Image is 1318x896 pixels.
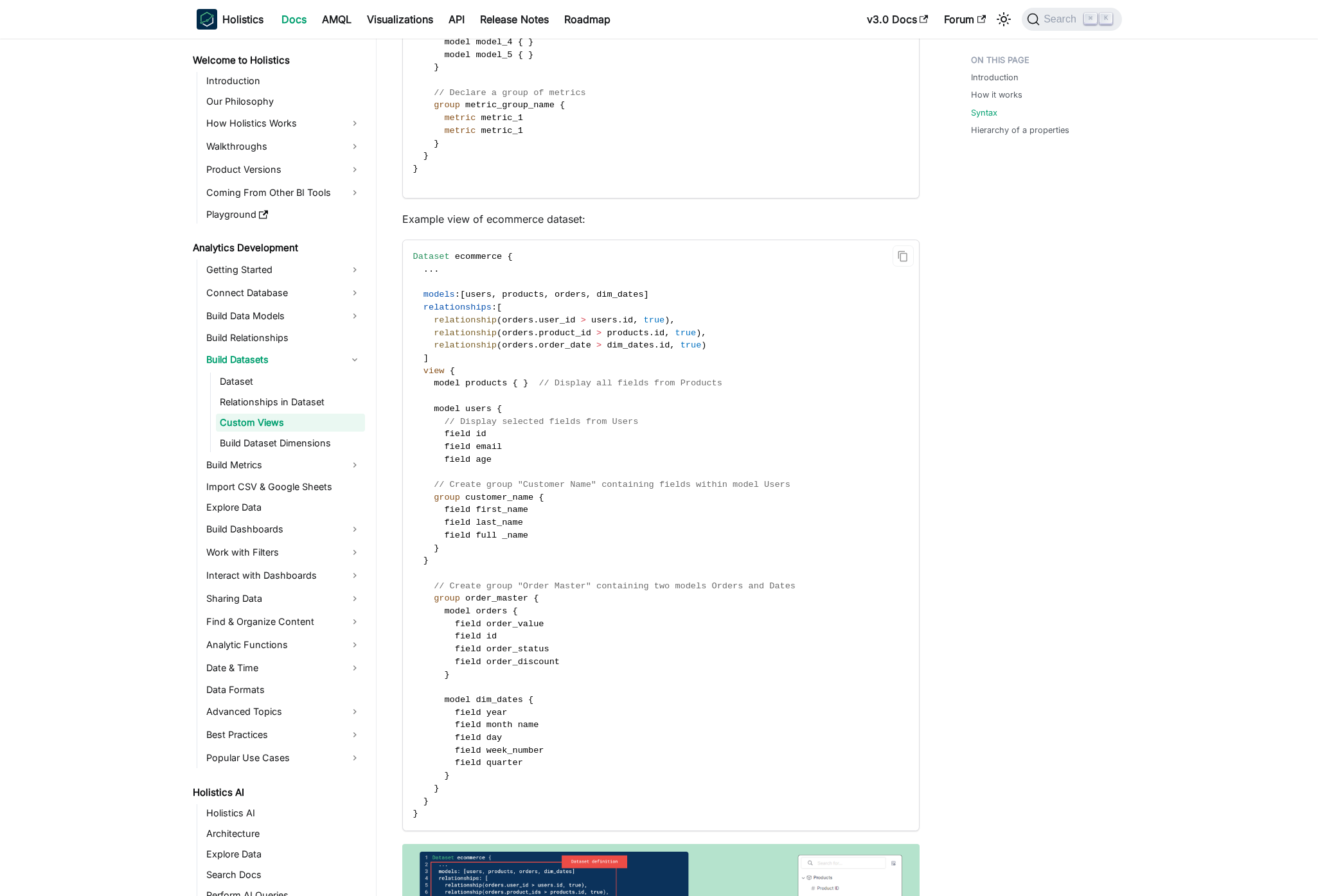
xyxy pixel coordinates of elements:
[197,9,263,30] a: HolisticsHolistics
[596,290,643,299] span: dim_dates
[444,113,476,123] span: metric
[202,658,365,678] a: Date & Time
[533,315,539,325] span: .
[434,784,439,793] span: }
[202,804,365,822] a: Holistics AI
[502,328,533,338] span: orders
[586,290,591,299] span: ,
[465,100,555,110] span: metric_group_name
[455,644,481,654] span: field
[701,340,706,350] span: )
[455,720,481,730] span: field
[202,455,365,475] a: Build Metrics
[202,182,365,203] a: Coming From Other BI Tools
[429,265,434,274] span: .
[444,670,449,680] span: }
[1022,8,1121,31] button: Search (Command+K)
[486,619,544,629] span: order_value
[607,340,654,350] span: dim_dates
[444,606,470,616] span: model
[936,9,993,30] a: Forum
[502,340,533,350] span: orders
[670,315,675,325] span: ,
[528,695,533,705] span: {
[444,505,470,514] span: field
[497,328,502,338] span: (
[476,50,512,60] span: model_5
[681,340,702,350] span: true
[434,328,497,338] span: relationship
[971,89,1022,101] a: How it works
[465,290,492,299] span: users
[455,657,481,667] span: field
[971,107,997,119] a: Syntax
[528,50,533,60] span: }
[533,328,539,338] span: .
[476,531,497,540] span: full
[444,518,470,527] span: field
[202,136,365,157] a: Walkthroughs
[472,9,557,30] a: Release Notes
[486,758,523,768] span: quarter
[202,519,365,540] a: Build Dashboards
[455,619,481,629] span: field
[623,315,633,325] span: id
[202,611,365,632] a: Find & Organize Content
[423,556,429,565] span: }
[497,303,502,312] span: [
[455,746,481,755] span: field
[197,9,217,30] img: Holistics
[481,126,523,136] span: metric_1
[202,498,365,516] a: Explore Data
[434,404,460,414] span: model
[476,518,522,527] span: last_name
[444,442,470,452] span: field
[202,159,365,180] a: Product Versions
[1100,13,1112,24] kbd: K
[202,72,365,90] a: Introduction
[502,531,528,540] span: _name
[859,9,936,30] a: v3.0 Docs
[434,100,460,110] span: group
[497,315,502,325] span: (
[189,51,365,69] a: Welcome to Holistics
[649,328,654,338] span: .
[202,845,365,863] a: Explore Data
[492,303,497,312] span: :
[434,493,460,502] span: group
[444,531,470,540] span: field
[434,593,460,603] span: group
[993,9,1014,30] button: Switch between dark and light mode (currently light mode)
[476,37,512,47] span: model_4
[1040,13,1084,25] span: Search
[202,113,365,134] a: How Holistics Works
[202,259,365,280] a: Getting Started
[444,417,638,426] span: // Display selected fields from Users
[455,252,502,261] span: ecommerce
[633,315,638,325] span: ,
[533,340,539,350] span: .
[202,283,365,303] a: Connect Database
[216,393,365,411] a: Relationships in Dataset
[423,290,455,299] span: models
[184,39,377,896] nav: Docs sidebar
[202,206,365,224] a: Playground
[444,126,476,136] span: metric
[539,378,722,388] span: // Display all fields from Products
[528,37,533,47] span: }
[359,9,441,30] a: Visualizations
[413,164,418,173] span: }
[202,825,365,843] a: Architecture
[518,720,539,730] span: name
[664,315,670,325] span: )
[444,37,470,47] span: model
[486,746,544,755] span: week_number
[444,771,449,780] span: }
[502,290,544,299] span: products
[434,480,790,489] span: // Create group "Customer Name" containing fields within model Users
[591,315,618,325] span: users
[423,353,429,363] span: ]
[539,340,591,350] span: order_date
[434,378,460,388] span: model
[202,542,365,563] a: Work with Filters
